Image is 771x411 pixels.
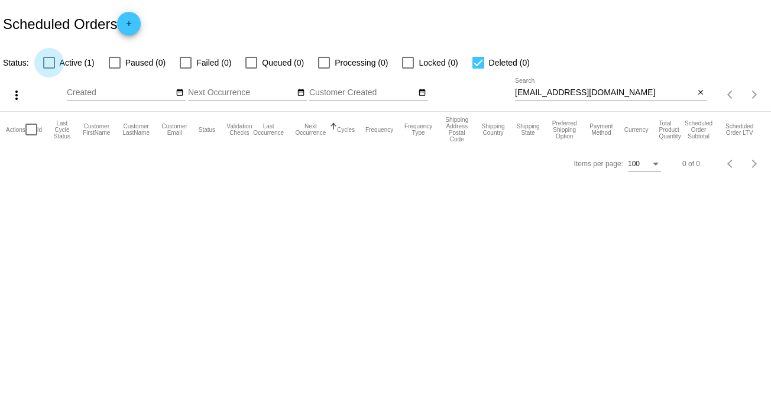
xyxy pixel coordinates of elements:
[574,160,623,168] div: Items per page:
[122,20,136,34] mat-icon: add
[719,152,743,176] button: Previous page
[295,123,326,136] button: Change sorting for NextOccurrenceUtc
[37,126,42,133] button: Change sorting for Id
[122,123,151,136] button: Change sorting for CustomerLastName
[628,160,640,168] span: 100
[589,123,614,136] button: Change sorting for PaymentMethod.Type
[9,88,24,102] mat-icon: more_vert
[82,123,111,136] button: Change sorting for CustomerFirstName
[297,88,305,98] mat-icon: date_range
[624,126,649,133] button: Change sorting for CurrencyIso
[695,87,707,99] button: Clear
[659,112,683,147] mat-header-cell: Total Product Quantity
[309,88,416,98] input: Customer Created
[125,56,166,70] span: Paused (0)
[682,160,700,168] div: 0 of 0
[199,126,215,133] button: Change sorting for Status
[253,123,284,136] button: Change sorting for LastOccurrenceUtc
[683,120,714,140] button: Change sorting for Subtotal
[262,56,304,70] span: Queued (0)
[418,88,426,98] mat-icon: date_range
[516,123,540,136] button: Change sorting for ShippingState
[67,88,173,98] input: Created
[196,56,231,70] span: Failed (0)
[188,88,294,98] input: Next Occurrence
[60,56,95,70] span: Active (1)
[489,56,530,70] span: Deleted (0)
[337,126,355,133] button: Change sorting for Cycles
[743,152,766,176] button: Next page
[404,123,433,136] button: Change sorting for FrequencyType
[6,112,25,147] mat-header-cell: Actions
[719,83,743,106] button: Previous page
[743,83,766,106] button: Next page
[335,56,388,70] span: Processing (0)
[628,160,661,169] mat-select: Items per page:
[3,58,29,67] span: Status:
[3,12,141,35] h2: Scheduled Orders
[443,116,470,143] button: Change sorting for ShippingPostcode
[550,120,578,140] button: Change sorting for PreferredShippingOption
[53,120,72,140] button: Change sorting for LastProcessingCycleId
[419,56,458,70] span: Locked (0)
[724,123,754,136] button: Change sorting for LifetimeValue
[176,88,184,98] mat-icon: date_range
[226,112,253,147] mat-header-cell: Validation Checks
[481,123,505,136] button: Change sorting for ShippingCountry
[365,126,393,133] button: Change sorting for Frequency
[515,88,695,98] input: Search
[161,123,188,136] button: Change sorting for CustomerEmail
[697,88,705,98] mat-icon: close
